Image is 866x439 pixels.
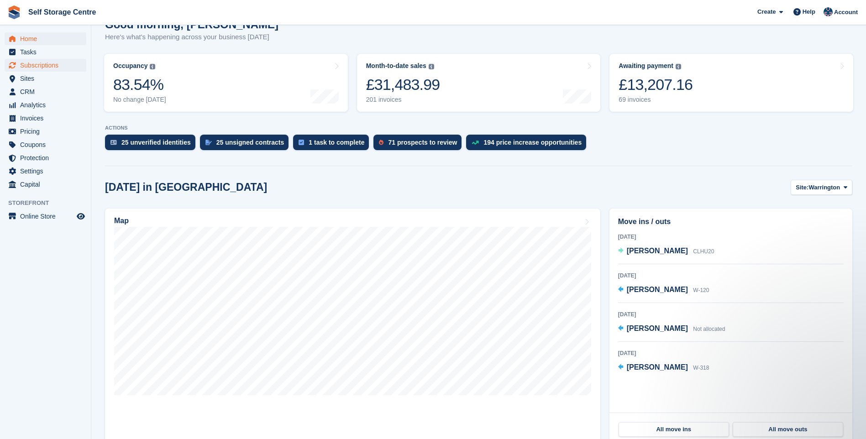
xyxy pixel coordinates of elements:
[824,7,833,16] img: Clair Cole
[733,422,843,437] a: All move outs
[114,217,129,225] h2: Map
[483,139,582,146] div: 194 price increase opportunities
[5,165,86,178] a: menu
[619,422,729,437] a: All move ins
[200,135,294,155] a: 25 unsigned contracts
[104,54,348,112] a: Occupancy 83.54% No change [DATE]
[693,326,725,332] span: Not allocated
[5,125,86,138] a: menu
[20,32,75,45] span: Home
[618,233,844,241] div: [DATE]
[20,59,75,72] span: Subscriptions
[366,62,426,70] div: Month-to-date sales
[20,72,75,85] span: Sites
[105,181,267,193] h2: [DATE] in [GEOGRAPHIC_DATA]
[627,247,688,255] span: [PERSON_NAME]
[8,199,91,208] span: Storefront
[366,96,440,104] div: 201 invoices
[20,99,75,111] span: Analytics
[110,140,117,145] img: verify_identity-adf6edd0f0f0b5bbfe63781bf79b02c33cf7c696d77639b501bdc392416b5a36.svg
[5,178,86,191] a: menu
[20,152,75,164] span: Protection
[472,141,479,145] img: price_increase_opportunities-93ffe204e8149a01c8c9dc8f82e8f89637d9d84a8eef4429ea346261dce0b2c0.svg
[5,99,86,111] a: menu
[20,46,75,58] span: Tasks
[5,46,86,58] a: menu
[834,8,858,17] span: Account
[20,138,75,151] span: Coupons
[627,363,688,371] span: [PERSON_NAME]
[20,112,75,125] span: Invoices
[105,32,278,42] p: Here's what's happening across your business [DATE]
[618,362,709,374] a: [PERSON_NAME] W-318
[5,85,86,98] a: menu
[5,210,86,223] a: menu
[5,59,86,72] a: menu
[618,310,844,319] div: [DATE]
[20,178,75,191] span: Capital
[609,54,853,112] a: Awaiting payment £13,207.16 69 invoices
[693,248,714,255] span: CLHU20
[618,323,725,335] a: [PERSON_NAME] Not allocated
[379,140,383,145] img: prospect-51fa495bee0391a8d652442698ab0144808aea92771e9ea1ae160a38d050c398.svg
[693,365,709,371] span: W-318
[75,211,86,222] a: Preview store
[357,54,601,112] a: Month-to-date sales £31,483.99 201 invoices
[693,287,709,293] span: W-120
[113,62,147,70] div: Occupancy
[618,349,844,357] div: [DATE]
[619,75,693,94] div: £13,207.16
[5,138,86,151] a: menu
[309,139,364,146] div: 1 task to complete
[5,112,86,125] a: menu
[466,135,591,155] a: 194 price increase opportunities
[618,216,844,227] h2: Move ins / outs
[5,32,86,45] a: menu
[618,284,709,296] a: [PERSON_NAME] W-120
[619,62,673,70] div: Awaiting payment
[676,64,681,69] img: icon-info-grey-7440780725fd019a000dd9b08b2336e03edf1995a4989e88bcd33f0948082b44.svg
[757,7,776,16] span: Create
[5,152,86,164] a: menu
[20,210,75,223] span: Online Store
[791,180,852,195] button: Site: Warrington
[216,139,284,146] div: 25 unsigned contracts
[7,5,21,19] img: stora-icon-8386f47178a22dfd0bd8f6a31ec36ba5ce8667c1dd55bd0f319d3a0aa187defe.svg
[20,85,75,98] span: CRM
[105,135,200,155] a: 25 unverified identities
[619,96,693,104] div: 69 invoices
[373,135,466,155] a: 71 prospects to review
[388,139,457,146] div: 71 prospects to review
[627,324,688,332] span: [PERSON_NAME]
[366,75,440,94] div: £31,483.99
[618,272,844,280] div: [DATE]
[105,125,852,131] p: ACTIONS
[808,183,840,192] span: Warrington
[205,140,212,145] img: contract_signature_icon-13c848040528278c33f63329250d36e43548de30e8caae1d1a13099fd9432cc5.svg
[618,246,714,257] a: [PERSON_NAME] CLHU20
[20,125,75,138] span: Pricing
[20,165,75,178] span: Settings
[429,64,434,69] img: icon-info-grey-7440780725fd019a000dd9b08b2336e03edf1995a4989e88bcd33f0948082b44.svg
[299,140,304,145] img: task-75834270c22a3079a89374b754ae025e5fb1db73e45f91037f5363f120a921f8.svg
[150,64,155,69] img: icon-info-grey-7440780725fd019a000dd9b08b2336e03edf1995a4989e88bcd33f0948082b44.svg
[796,183,808,192] span: Site:
[293,135,373,155] a: 1 task to complete
[803,7,815,16] span: Help
[113,75,166,94] div: 83.54%
[121,139,191,146] div: 25 unverified identities
[5,72,86,85] a: menu
[113,96,166,104] div: No change [DATE]
[627,286,688,293] span: [PERSON_NAME]
[25,5,100,20] a: Self Storage Centre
